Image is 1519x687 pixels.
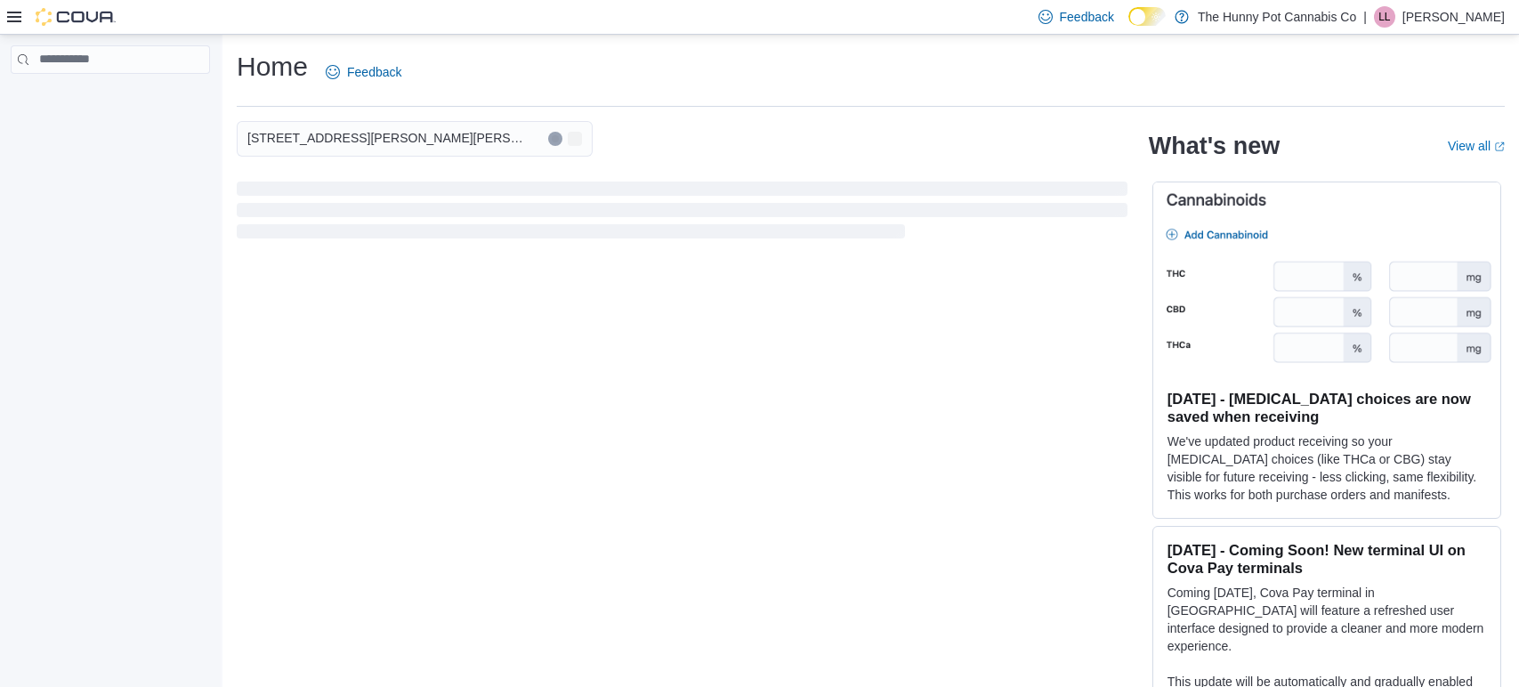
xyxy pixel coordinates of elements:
[347,63,401,81] span: Feedback
[548,132,562,146] button: Clear input
[1402,6,1505,28] p: [PERSON_NAME]
[1363,6,1367,28] p: |
[36,8,116,26] img: Cova
[237,185,1127,242] span: Loading
[11,77,210,120] nav: Complex example
[1494,141,1505,152] svg: External link
[1374,6,1395,28] div: Laura Laskoski
[319,54,408,90] a: Feedback
[1168,390,1486,425] h3: [DATE] - [MEDICAL_DATA] choices are now saved when receiving
[1378,6,1390,28] span: LL
[247,127,530,149] span: [STREET_ADDRESS][PERSON_NAME][PERSON_NAME]
[1128,7,1166,26] input: Dark Mode
[1168,541,1486,577] h3: [DATE] - Coming Soon! New terminal UI on Cova Pay terminals
[1448,139,1505,153] a: View allExternal link
[1168,432,1486,504] p: We've updated product receiving so your [MEDICAL_DATA] choices (like THCa or CBG) stay visible fo...
[1060,8,1114,26] span: Feedback
[1128,26,1129,27] span: Dark Mode
[1168,584,1486,655] p: Coming [DATE], Cova Pay terminal in [GEOGRAPHIC_DATA] will feature a refreshed user interface des...
[237,49,308,85] h1: Home
[1149,132,1280,160] h2: What's new
[1198,6,1356,28] p: The Hunny Pot Cannabis Co
[568,132,582,146] button: Open list of options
